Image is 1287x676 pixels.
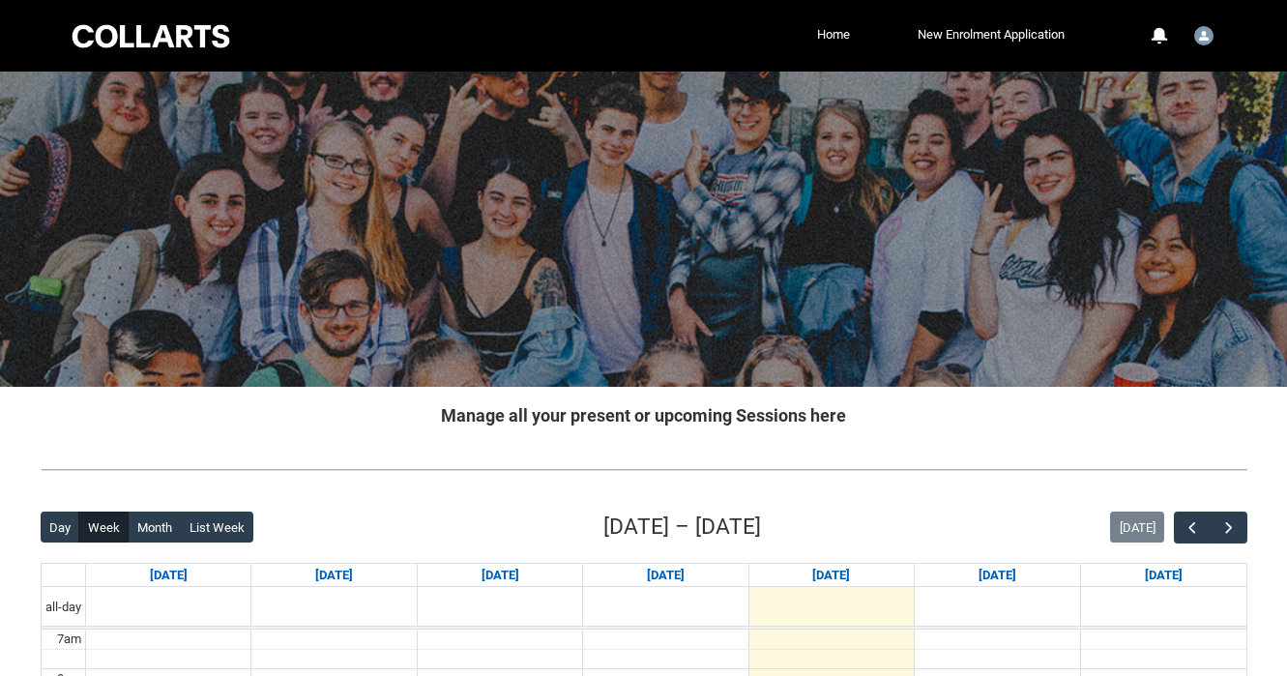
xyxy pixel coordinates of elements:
[1174,512,1211,544] button: Previous Week
[128,512,181,543] button: Month
[180,512,253,543] button: List Week
[812,20,855,49] a: Home
[53,630,85,649] div: 7am
[478,564,523,587] a: Go to September 9, 2025
[1194,26,1214,45] img: Student.hcooper.20252933
[41,512,80,543] button: Day
[146,564,191,587] a: Go to September 7, 2025
[913,20,1069,49] a: New Enrolment Application
[1210,512,1246,544] button: Next Week
[975,564,1020,587] a: Go to September 12, 2025
[41,459,1247,480] img: REDU_GREY_LINE
[1141,564,1186,587] a: Go to September 13, 2025
[603,511,761,544] h2: [DATE] – [DATE]
[42,598,85,617] span: all-day
[808,564,854,587] a: Go to September 11, 2025
[643,564,688,587] a: Go to September 10, 2025
[1189,18,1218,49] button: User Profile Student.hcooper.20252933
[78,512,129,543] button: Week
[1110,512,1164,543] button: [DATE]
[311,564,357,587] a: Go to September 8, 2025
[41,402,1247,428] h2: Manage all your present or upcoming Sessions here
